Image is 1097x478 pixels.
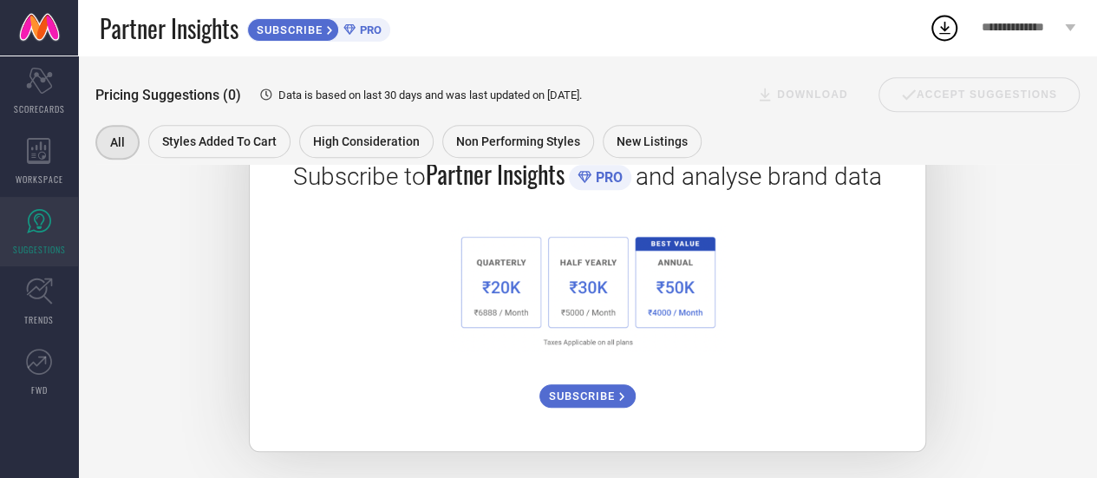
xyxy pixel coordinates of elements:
[539,371,636,408] a: SUBSCRIBE
[162,134,277,148] span: Styles Added To Cart
[450,226,724,354] img: 1a6fb96cb29458d7132d4e38d36bc9c7.png
[95,87,241,103] span: Pricing Suggestions (0)
[14,102,65,115] span: SCORECARDS
[100,10,238,46] span: Partner Insights
[13,243,66,256] span: SUGGESTIONS
[549,390,619,403] span: SUBSCRIBE
[248,23,327,36] span: SUBSCRIBE
[617,134,688,148] span: New Listings
[456,134,580,148] span: Non Performing Styles
[293,162,426,191] span: Subscribe to
[591,169,623,186] span: PRO
[24,313,54,326] span: TRENDS
[426,156,565,192] span: Partner Insights
[636,162,882,191] span: and analyse brand data
[247,14,390,42] a: SUBSCRIBEPRO
[16,173,63,186] span: WORKSPACE
[31,383,48,396] span: FWD
[278,88,582,101] span: Data is based on last 30 days and was last updated on [DATE] .
[313,134,420,148] span: High Consideration
[110,135,125,149] span: All
[878,77,1080,112] div: Accept Suggestions
[356,23,382,36] span: PRO
[929,12,960,43] div: Open download list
